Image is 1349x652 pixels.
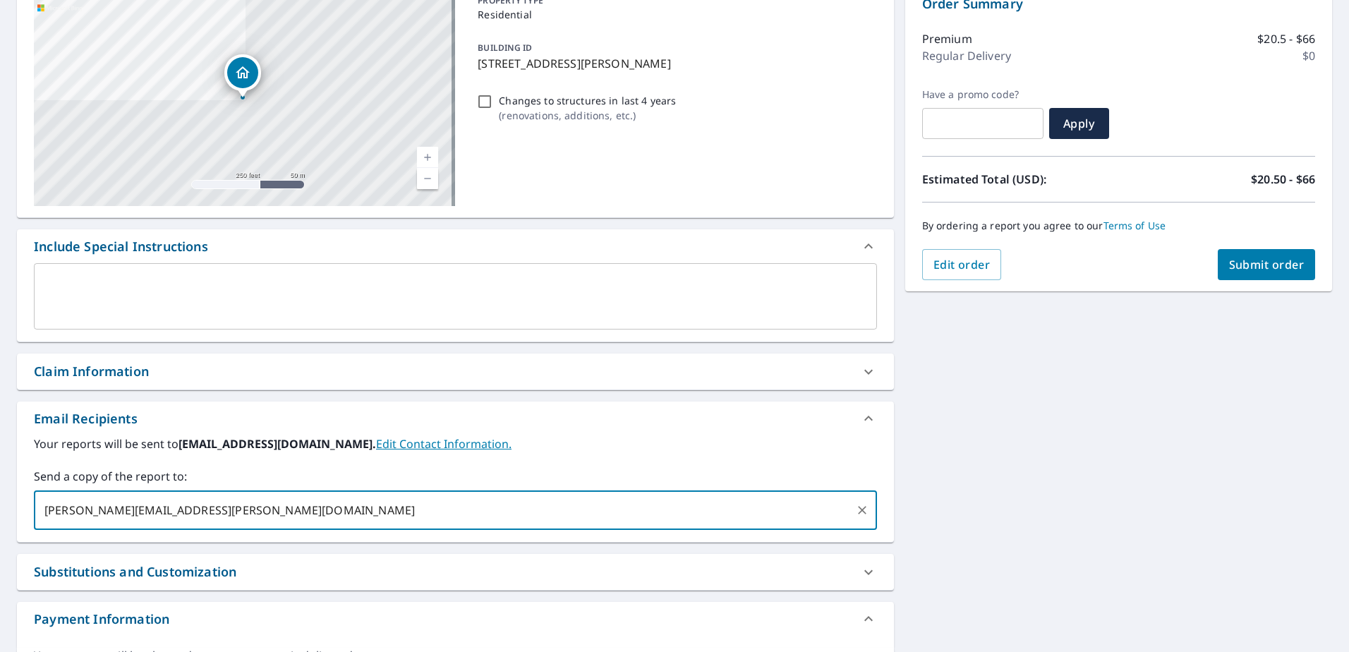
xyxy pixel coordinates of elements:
div: Include Special Instructions [34,237,208,256]
label: Have a promo code? [922,88,1043,101]
a: Current Level 17, Zoom In [417,147,438,168]
button: Apply [1049,108,1109,139]
p: Changes to structures in last 4 years [499,93,676,108]
p: Regular Delivery [922,47,1011,64]
div: Email Recipients [17,402,894,435]
b: [EMAIL_ADDRESS][DOMAIN_NAME]. [179,436,376,452]
p: Residential [478,7,871,22]
p: BUILDING ID [478,42,532,54]
div: Payment Information [17,602,894,636]
label: Send a copy of the report to: [34,468,877,485]
button: Clear [852,500,872,520]
p: By ordering a report you agree to our [922,219,1315,232]
a: Terms of Use [1103,219,1166,232]
span: Apply [1060,116,1098,131]
p: ( renovations, additions, etc. ) [499,108,676,123]
button: Edit order [922,249,1002,280]
p: $0 [1302,47,1315,64]
span: Submit order [1229,257,1305,272]
div: Email Recipients [34,409,138,428]
span: Edit order [933,257,991,272]
p: $20.5 - $66 [1257,30,1315,47]
p: $20.50 - $66 [1251,171,1315,188]
div: Substitutions and Customization [17,554,894,590]
label: Your reports will be sent to [34,435,877,452]
div: Claim Information [34,362,149,381]
div: Dropped pin, building 1, Residential property, 13315 Aurora Dr Ely, MN 55731 [224,54,261,98]
div: Substitutions and Customization [34,562,236,581]
a: EditContactInfo [376,436,512,452]
div: Claim Information [17,354,894,390]
div: Include Special Instructions [17,229,894,263]
p: Premium [922,30,972,47]
p: [STREET_ADDRESS][PERSON_NAME] [478,55,871,72]
button: Submit order [1218,249,1316,280]
div: Payment Information [34,610,169,629]
a: Current Level 17, Zoom Out [417,168,438,189]
p: Estimated Total (USD): [922,171,1119,188]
